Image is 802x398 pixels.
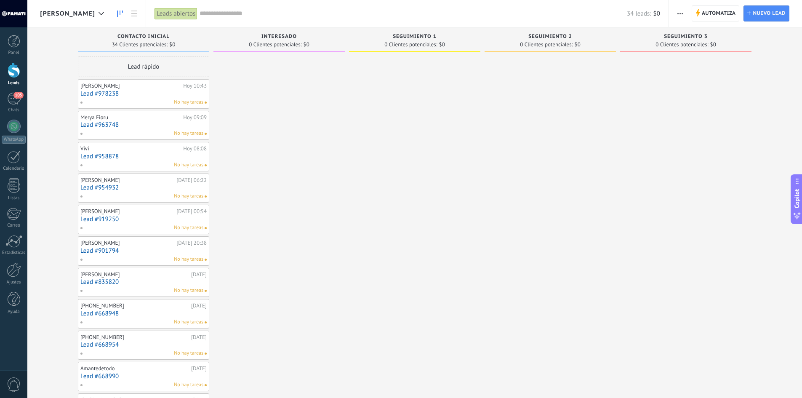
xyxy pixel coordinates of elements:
[80,334,189,341] div: [PHONE_NUMBER]
[261,34,297,40] span: interesado
[205,133,207,135] span: No hay nada asignado
[80,278,207,286] a: Lead #835820
[183,83,207,89] div: Hoy 10:43
[80,310,207,317] a: Lead #668948
[205,164,207,166] span: No hay nada asignado
[702,6,736,21] span: Automatiza
[80,208,174,215] div: [PERSON_NAME]
[13,92,23,99] span: 105
[80,121,207,128] a: Lead #963748
[753,6,786,21] span: Nuevo lead
[174,318,203,326] span: No hay tareas
[80,177,174,184] div: [PERSON_NAME]
[191,302,207,309] div: [DATE]
[174,224,203,232] span: No hay tareas
[191,271,207,278] div: [DATE]
[2,223,26,228] div: Correo
[655,42,708,47] span: 0 Clientes potenciales:
[384,42,437,47] span: 0 Clientes potenciales:
[249,42,301,47] span: 0 Clientes potenciales:
[80,365,189,372] div: Amantedetodo
[205,290,207,292] span: No hay nada asignado
[2,195,26,201] div: Listas
[710,42,716,47] span: $0
[80,240,174,246] div: [PERSON_NAME]
[205,353,207,355] span: No hay nada asignado
[205,321,207,323] span: No hay nada asignado
[127,5,141,22] a: Lista
[489,34,612,41] div: seguimiento 2
[2,280,26,285] div: Ajustes
[174,381,203,389] span: No hay tareas
[353,34,476,41] div: seguimiento 1
[304,42,309,47] span: $0
[112,42,168,47] span: 34 Clientes potenciales:
[793,189,801,208] span: Copilot
[176,240,207,246] div: [DATE] 20:38
[174,161,203,169] span: No hay tareas
[80,302,189,309] div: [PHONE_NUMBER]
[174,192,203,200] span: No hay tareas
[528,34,572,40] span: seguimiento 2
[205,259,207,261] span: No hay nada asignado
[40,10,95,18] span: [PERSON_NAME]
[80,247,207,254] a: Lead #901794
[2,250,26,256] div: Estadísticas
[2,136,26,144] div: WhatsApp
[743,5,789,21] a: Nuevo lead
[2,107,26,113] div: Chats
[80,90,207,97] a: Lead #978238
[205,102,207,104] span: No hay nada asignado
[80,145,181,152] div: Vivi
[174,350,203,357] span: No hay tareas
[205,384,207,386] span: No hay nada asignado
[80,216,207,223] a: Lead #919250
[113,5,127,22] a: Leads
[664,34,708,40] span: seguimiento 3
[624,34,747,41] div: seguimiento 3
[155,8,197,20] div: Leads abiertos
[174,256,203,263] span: No hay tareas
[117,34,170,40] span: Contacto inicial
[191,334,207,341] div: [DATE]
[2,309,26,315] div: Ayuda
[653,10,660,18] span: $0
[169,42,175,47] span: $0
[205,195,207,198] span: No hay nada asignado
[174,130,203,137] span: No hay tareas
[674,5,686,21] button: Más
[78,56,209,77] div: Lead rápido
[183,145,207,152] div: Hoy 08:08
[205,227,207,229] span: No hay nada asignado
[2,166,26,171] div: Calendario
[218,34,341,41] div: interesado
[520,42,573,47] span: 0 Clientes potenciales:
[80,373,207,380] a: Lead #668990
[80,341,207,348] a: Lead #668954
[82,34,205,41] div: Contacto inicial
[176,177,207,184] div: [DATE] 06:22
[176,208,207,215] div: [DATE] 00:54
[174,287,203,294] span: No hay tareas
[80,114,181,121] div: Merya Fioru
[191,365,207,372] div: [DATE]
[183,114,207,121] div: Hoy 09:09
[80,153,207,160] a: Lead #958878
[692,5,740,21] a: Automatiza
[80,83,181,89] div: [PERSON_NAME]
[627,10,651,18] span: 34 leads:
[80,184,207,191] a: Lead #954932
[2,80,26,86] div: Leads
[393,34,437,40] span: seguimiento 1
[80,271,189,278] div: [PERSON_NAME]
[439,42,445,47] span: $0
[174,99,203,106] span: No hay tareas
[2,50,26,56] div: Panel
[575,42,581,47] span: $0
